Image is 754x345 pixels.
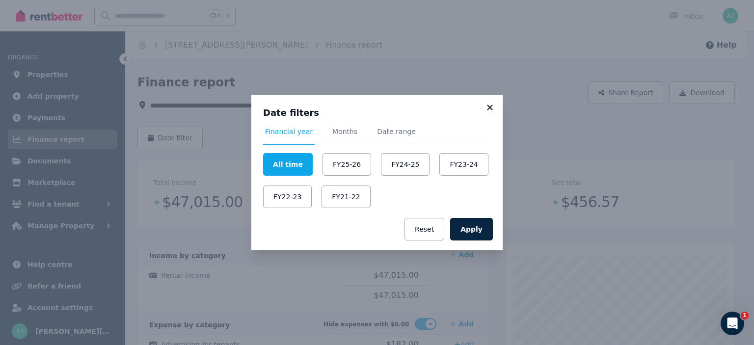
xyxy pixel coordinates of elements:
button: FY22-23 [263,186,312,208]
span: Months [332,127,357,136]
button: FY24-25 [381,153,430,176]
span: Financial year [265,127,313,136]
button: FY25-26 [323,153,371,176]
button: All time [263,153,313,176]
button: Reset [404,218,444,240]
span: 1 [741,312,749,319]
span: Date range [377,127,416,136]
button: Apply [450,218,493,240]
button: FY21-22 [322,186,370,208]
button: FY23-24 [439,153,488,176]
h3: Date filters [263,107,491,119]
nav: Tabs [263,127,491,145]
iframe: Intercom live chat [721,312,744,335]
